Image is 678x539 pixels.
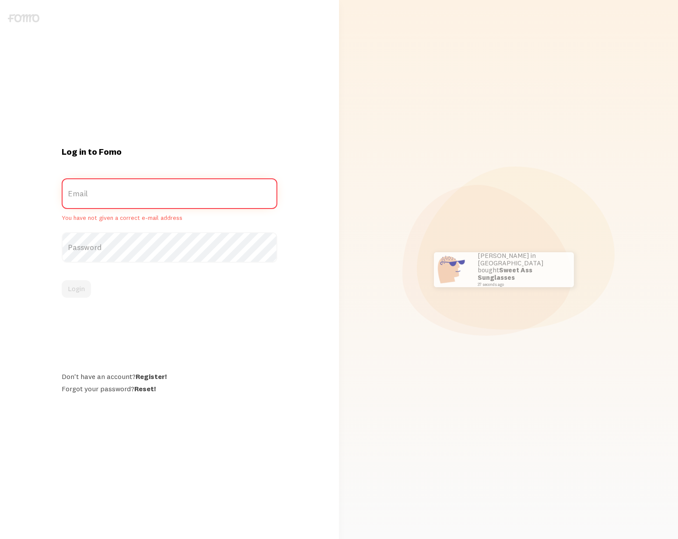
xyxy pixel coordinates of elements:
[62,384,277,393] div: Forgot your password?
[8,14,39,22] img: fomo-logo-gray-b99e0e8ada9f9040e2984d0d95b3b12da0074ffd48d1e5cb62ac37fc77b0b268.svg
[62,146,277,157] h1: Log in to Fomo
[62,214,277,222] span: You have not given a correct e-mail address
[62,178,277,209] label: Email
[136,372,167,381] a: Register!
[62,232,277,263] label: Password
[62,372,277,381] div: Don't have an account?
[134,384,156,393] a: Reset!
